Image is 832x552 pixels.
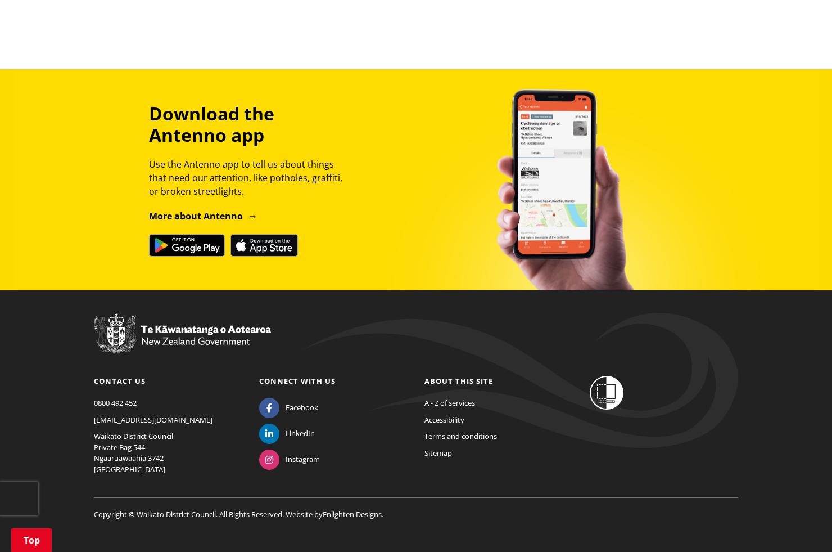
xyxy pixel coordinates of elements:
a: A - Z of services [424,398,475,408]
a: Instagram [259,454,320,464]
a: More about Antenno [149,210,257,222]
img: Shielded [590,376,623,410]
span: Facebook [286,402,318,414]
a: LinkedIn [259,428,315,438]
a: New Zealand Government [94,338,271,348]
a: [EMAIL_ADDRESS][DOMAIN_NAME] [94,415,212,425]
span: LinkedIn [286,428,315,439]
p: Waikato District Council Private Bag 544 Ngaaruawaahia 3742 [GEOGRAPHIC_DATA] [94,431,242,475]
a: Terms and conditions [424,431,497,441]
img: Download on the App Store [230,234,298,257]
a: Top [11,528,52,552]
a: Contact us [94,376,146,386]
p: Use the Antenno app to tell us about things that need our attention, like potholes, graffiti, or ... [149,158,352,198]
img: New Zealand Government [94,313,271,353]
a: Accessibility [424,415,464,425]
img: Get it on Google Play [149,234,225,257]
span: Instagram [286,454,320,465]
h3: Download the Antenno app [149,103,352,146]
a: About this site [424,376,493,386]
a: Facebook [259,402,318,412]
a: Sitemap [424,448,452,458]
p: Copyright © Waikato District Council. All Rights Reserved. Website by . [94,497,738,520]
a: Enlighten Designs [323,509,382,519]
a: Connect with us [259,376,336,386]
a: 0800 492 452 [94,398,137,408]
iframe: Messenger Launcher [780,505,821,545]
